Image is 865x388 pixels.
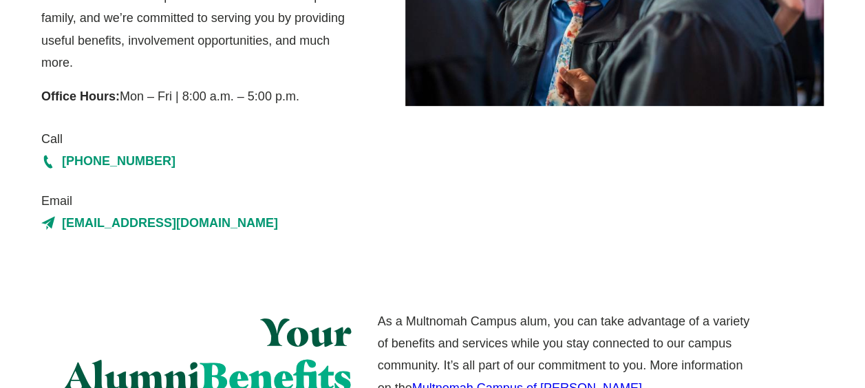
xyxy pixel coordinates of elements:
[41,150,352,172] a: [PHONE_NUMBER]
[41,89,120,103] strong: Office Hours:
[41,190,352,212] span: Email
[41,128,352,150] span: Call
[41,85,352,107] p: Mon – Fri | 8:00 a.m. – 5:00 p.m.
[41,212,352,234] a: [EMAIL_ADDRESS][DOMAIN_NAME]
